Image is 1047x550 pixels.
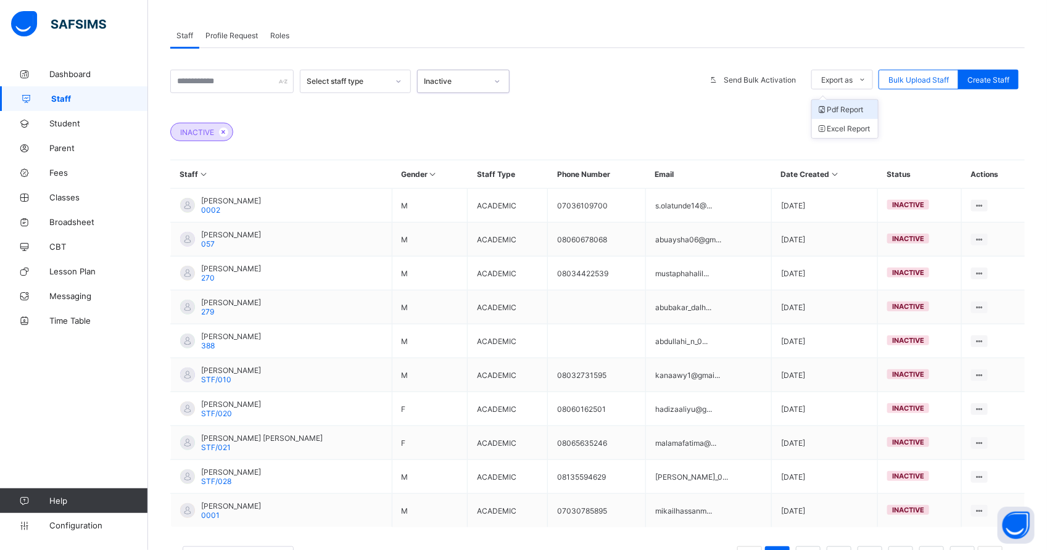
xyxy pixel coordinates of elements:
td: ACADEMIC [468,392,548,426]
span: [PERSON_NAME] [201,298,261,307]
td: 07030785895 [548,494,646,528]
span: 388 [201,341,215,350]
td: M [392,460,468,494]
td: 08060678068 [548,223,646,257]
td: [PERSON_NAME]_0... [646,460,772,494]
td: M [392,324,468,358]
td: malamafatima@... [646,426,772,460]
td: [DATE] [772,324,878,358]
span: Export as [821,75,853,84]
span: inactive [892,234,924,243]
td: [DATE] [772,494,878,528]
span: Dashboard [49,69,148,79]
span: [PERSON_NAME] [201,501,261,511]
span: inactive [892,370,924,379]
td: mikailhassanm... [646,494,772,528]
span: Student [49,118,148,128]
span: CBT [49,242,148,252]
td: M [392,290,468,324]
i: Sort in Ascending Order [830,170,840,179]
td: ACADEMIC [468,257,548,290]
span: inactive [892,438,924,446]
span: inactive [892,336,924,345]
span: Messaging [49,291,148,301]
td: [DATE] [772,290,878,324]
td: ACADEMIC [468,189,548,223]
span: Help [49,496,147,506]
div: Inactive [424,77,487,86]
span: 279 [201,307,214,316]
span: Classes [49,192,148,202]
span: inactive [892,200,924,209]
span: Parent [49,143,148,153]
span: [PERSON_NAME] [201,467,261,477]
td: 08032731595 [548,358,646,392]
td: F [392,426,468,460]
th: Date Created [772,160,878,189]
td: ACADEMIC [468,324,548,358]
span: Roles [270,31,289,40]
td: ACADEMIC [468,290,548,324]
span: STF/020 [201,409,232,418]
span: Time Table [49,316,148,326]
span: [PERSON_NAME] [201,230,261,239]
td: M [392,494,468,528]
span: Lesson Plan [49,266,148,276]
li: dropdown-list-item-null-0 [812,100,878,119]
span: STF/028 [201,477,231,486]
span: INACTIVE [180,128,214,137]
td: 07036109700 [548,189,646,223]
td: [DATE] [772,392,878,426]
td: 08060162501 [548,392,646,426]
td: [DATE] [772,223,878,257]
td: 08135594629 [548,460,646,494]
span: 270 [201,273,215,282]
td: M [392,257,468,290]
td: [DATE] [772,189,878,223]
td: abuaysha06@gm... [646,223,772,257]
span: Bulk Upload Staff [888,75,949,84]
span: [PERSON_NAME] [201,366,261,375]
th: Gender [392,160,468,189]
span: 057 [201,239,215,248]
td: [DATE] [772,257,878,290]
td: mustaphahalil... [646,257,772,290]
td: ACADEMIC [468,358,548,392]
li: dropdown-list-item-null-1 [812,119,878,138]
span: Fees [49,168,148,178]
span: 0002 [201,205,220,215]
td: M [392,189,468,223]
span: [PERSON_NAME] [201,196,261,205]
span: [PERSON_NAME] [201,400,261,409]
span: Staff [176,31,193,40]
td: [DATE] [772,358,878,392]
span: [PERSON_NAME] [201,332,261,341]
span: Broadsheet [49,217,148,227]
th: Email [646,160,772,189]
td: abubakar_dalh... [646,290,772,324]
span: [PERSON_NAME] [PERSON_NAME] [201,433,323,443]
td: M [392,358,468,392]
button: Open asap [998,507,1035,544]
span: inactive [892,302,924,311]
span: inactive [892,404,924,412]
td: [DATE] [772,460,878,494]
td: ACADEMIC [468,460,548,494]
span: STF/021 [201,443,231,452]
span: STF/010 [201,375,231,384]
th: Phone Number [548,160,646,189]
span: [PERSON_NAME] [201,264,261,273]
td: hadizaaliyu@g... [646,392,772,426]
div: Select staff type [307,77,388,86]
span: Configuration [49,520,147,530]
span: inactive [892,506,924,514]
span: Send Bulk Activation [724,75,796,84]
span: Staff [51,94,148,104]
span: inactive [892,472,924,480]
td: kanaawy1@gmai... [646,358,772,392]
td: F [392,392,468,426]
td: 08034422539 [548,257,646,290]
th: Staff [171,160,392,189]
th: Status [878,160,961,189]
span: inactive [892,268,924,277]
